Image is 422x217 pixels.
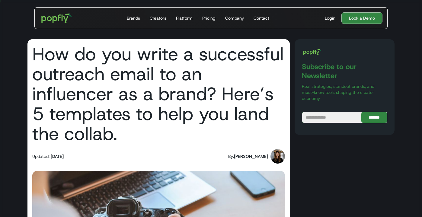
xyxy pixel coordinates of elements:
[176,15,193,21] div: Platform
[37,9,76,27] a: home
[124,8,142,29] a: Brands
[341,12,382,24] a: Book a Demo
[51,153,64,159] div: [DATE]
[302,62,387,80] h3: Subscribe to our Newsletter
[147,8,169,29] a: Creators
[225,15,244,21] div: Company
[234,153,268,159] div: [PERSON_NAME]
[32,44,285,144] h1: How do you write a successful outreach email to an influencer as a brand? Here’s 5 templates to h...
[150,15,166,21] div: Creators
[302,83,387,101] p: Real strategies, standout brands, and must-know tools shaping the creator economy
[322,15,338,21] a: Login
[223,8,246,29] a: Company
[200,8,218,29] a: Pricing
[302,112,387,123] form: Blog Subscribe
[251,8,272,29] a: Contact
[127,15,140,21] div: Brands
[325,15,335,21] div: Login
[202,15,216,21] div: Pricing
[174,8,195,29] a: Platform
[228,153,234,159] div: By:
[32,153,50,159] div: Updated:
[254,15,269,21] div: Contact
